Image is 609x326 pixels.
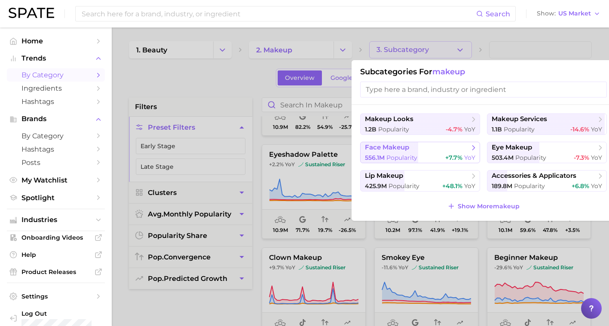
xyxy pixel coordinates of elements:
span: 189.8m [492,182,512,190]
span: YoY [591,182,602,190]
span: Home [21,37,90,45]
span: -4.7% [446,125,462,133]
button: makeup looks1.2b Popularity-4.7% YoY [360,113,480,135]
span: +7.7% [445,154,462,161]
span: lip makeup [365,172,403,180]
button: eye makeup503.4m Popularity-7.3% YoY [487,142,607,163]
a: Help [7,248,105,261]
span: 1.2b [365,125,376,133]
span: Popularity [515,154,546,161]
button: Trends [7,52,105,65]
button: face makeup556.1m Popularity+7.7% YoY [360,142,480,163]
span: Help [21,251,90,259]
span: Trends [21,55,90,62]
a: Onboarding Videos [7,231,105,244]
a: Product Releases [7,265,105,278]
span: eye makeup [492,143,532,152]
span: Hashtags [21,145,90,153]
span: Product Releases [21,268,90,276]
span: YoY [464,154,475,161]
span: +48.1% [442,182,462,190]
span: Industries [21,216,90,224]
input: Type here a brand, industry or ingredient [360,82,607,97]
span: Settings [21,292,90,300]
button: ShowUS Market [535,8,603,19]
span: Popularity [386,154,417,161]
span: 425.9m [365,182,387,190]
button: Brands [7,113,105,125]
span: Log Out [21,310,98,317]
a: My Watchlist [7,174,105,187]
span: Show More makeup [458,203,520,210]
span: 503.4m [492,154,514,161]
span: Show [537,11,556,16]
span: makeup looks [365,115,413,123]
span: face makeup [365,143,409,152]
a: Spotlight [7,191,105,204]
span: YoY [464,125,475,133]
button: Show Moremakeup [445,200,522,212]
img: SPATE [9,8,54,18]
span: -14.6% [570,125,589,133]
span: makeup services [492,115,547,123]
span: YoY [591,154,602,161]
button: makeup services1.1b Popularity-14.6% YoY [487,113,607,135]
span: 556.1m [365,154,385,161]
span: -7.3% [574,154,589,161]
span: Brands [21,115,90,123]
span: Ingredients [21,84,90,92]
button: Industries [7,213,105,226]
a: Hashtags [7,95,105,108]
span: YoY [591,125,602,133]
a: Posts [7,156,105,169]
button: lip makeup425.9m Popularity+48.1% YoY [360,170,480,192]
input: Search here for a brand, industry, or ingredient [81,6,476,21]
a: Settings [7,290,105,303]
span: Posts [21,158,90,167]
span: accessories & applicators [492,172,576,180]
a: by Category [7,68,105,82]
span: Search [486,10,510,18]
span: makeup [432,67,465,76]
span: Popularity [378,125,409,133]
a: Hashtags [7,143,105,156]
span: US Market [558,11,591,16]
span: YoY [464,182,475,190]
span: Spotlight [21,194,90,202]
span: +6.8% [572,182,589,190]
span: My Watchlist [21,176,90,184]
a: Ingredients [7,82,105,95]
span: by Category [21,132,90,140]
a: Home [7,34,105,48]
a: by Category [7,129,105,143]
span: 1.1b [492,125,502,133]
span: Onboarding Videos [21,234,90,241]
span: Hashtags [21,97,90,106]
span: Popularity [389,182,419,190]
span: Popularity [514,182,545,190]
h1: Subcategories for [360,67,607,76]
button: accessories & applicators189.8m Popularity+6.8% YoY [487,170,607,192]
span: Popularity [504,125,535,133]
span: by Category [21,71,90,79]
